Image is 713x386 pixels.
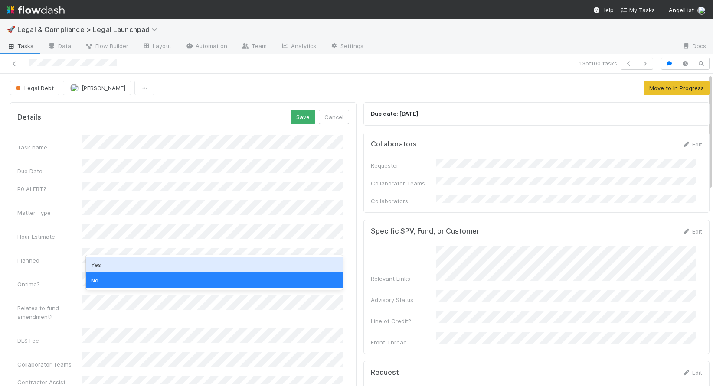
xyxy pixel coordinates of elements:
div: Ontime? [17,280,82,289]
span: 🚀 [7,26,16,33]
a: Team [234,40,274,54]
a: Edit [682,369,702,376]
span: Tasks [7,42,34,50]
div: P0 ALERT? [17,185,82,193]
a: Data [41,40,78,54]
span: Flow Builder [85,42,128,50]
span: AngelList [669,6,694,13]
img: avatar_6811aa62-070e-4b0a-ab85-15874fb457a1.png [697,6,706,15]
div: Planned [17,256,82,265]
div: Relates to fund amendment? [17,304,82,321]
div: Yes [86,257,343,272]
div: Collaborators [371,197,436,205]
span: [PERSON_NAME] [82,84,125,91]
a: Analytics [274,40,323,54]
div: Requester [371,161,436,170]
div: Due Date [17,167,82,175]
button: [PERSON_NAME] [63,81,131,95]
a: Flow Builder [78,40,135,54]
span: My Tasks [621,6,655,13]
a: Edit [682,228,702,235]
a: Layout [135,40,178,54]
div: DLS Fee [17,336,82,345]
span: 13 of 100 tasks [579,59,617,68]
h5: Collaborators [371,140,417,149]
a: Settings [323,40,370,54]
button: Move to In Progress [644,81,710,95]
div: Front Thread [371,338,436,347]
div: Relevant Links [371,274,436,283]
div: Collaborator Teams [371,179,436,188]
div: Hour Estimate [17,232,82,241]
span: Legal & Compliance > Legal Launchpad [17,25,162,34]
div: Line of Credit? [371,317,436,325]
strong: Due date: [DATE] [371,110,419,117]
button: Legal Debt [10,81,59,95]
a: My Tasks [621,6,655,14]
a: Edit [682,141,702,148]
h5: Details [17,113,41,122]
img: avatar_b5be9b1b-4537-4870-b8e7-50cc2287641b.png [70,84,79,92]
a: Automation [178,40,234,54]
img: logo-inverted-e16ddd16eac7371096b0.svg [7,3,65,17]
div: Help [593,6,614,14]
div: No [86,272,343,288]
div: Collaborator Teams [17,360,82,369]
h5: Request [371,368,399,377]
span: Legal Debt [14,84,54,91]
button: Cancel [319,110,349,124]
h5: Specific SPV, Fund, or Customer [371,227,479,236]
div: Advisory Status [371,295,436,304]
a: Docs [675,40,713,54]
div: Task name [17,143,82,152]
div: Matter Type [17,208,82,217]
button: Save [291,110,315,124]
